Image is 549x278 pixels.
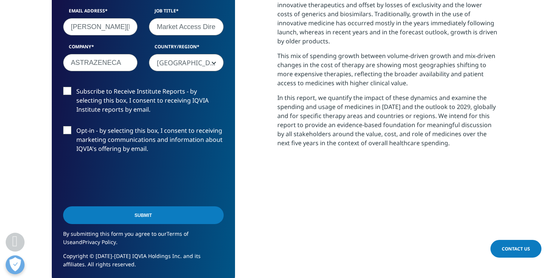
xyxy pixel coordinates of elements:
[502,246,530,252] span: Contact Us
[63,8,138,18] label: Email Address
[149,54,223,72] span: United States
[6,255,25,274] button: Open Preferences
[63,252,224,274] p: Copyright © [DATE]-[DATE] IQVIA Holdings Inc. and its affiliates. All rights reserved.
[63,43,138,54] label: Company
[63,206,224,224] input: Submit
[63,230,224,252] p: By submitting this form you agree to our and .
[63,87,224,118] label: Subscribe to Receive Institute Reports - by selecting this box, I consent to receiving IQVIA Inst...
[490,240,541,258] a: Contact Us
[277,51,498,93] p: This mix of spending growth between volume-driven growth and mix-driven changes in the cost of th...
[277,93,498,153] p: In this report, we quantify the impact of these dynamics and examine the spending and usage of me...
[82,238,116,246] a: Privacy Policy
[63,165,178,195] iframe: reCAPTCHA
[149,8,224,18] label: Job Title
[63,126,224,157] label: Opt-in - by selecting this box, I consent to receiving marketing communications and information a...
[149,43,224,54] label: Country/Region
[149,54,224,71] span: United States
